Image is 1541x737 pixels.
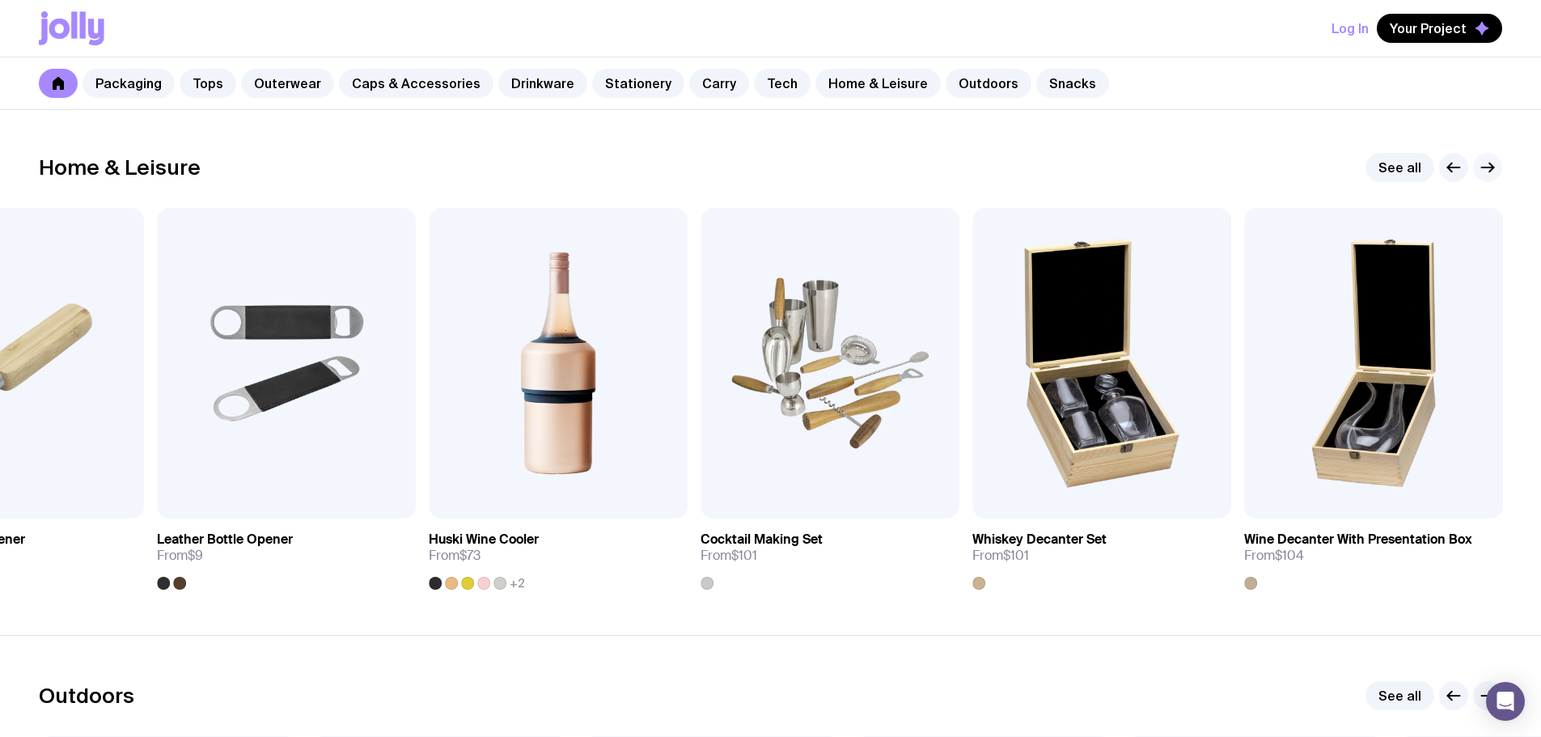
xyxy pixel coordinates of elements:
a: Home & Leisure [815,69,941,98]
div: Open Intercom Messenger [1486,682,1525,721]
span: $73 [459,547,481,564]
h3: Huski Wine Cooler [429,532,539,548]
h3: Wine Decanter With Presentation Box [1244,532,1472,548]
span: From [701,548,757,564]
span: $101 [1003,547,1029,564]
h2: Home & Leisure [39,155,201,180]
h3: Whiskey Decanter Set [972,532,1107,548]
a: Tech [754,69,811,98]
a: Leather Bottle OpenerFrom$9 [157,519,416,590]
a: Outdoors [946,69,1031,98]
a: Caps & Accessories [339,69,493,98]
a: Packaging [83,69,175,98]
h2: Outdoors [39,684,134,708]
a: Huski Wine CoolerFrom$73+2 [429,519,688,590]
button: Log In [1331,14,1369,43]
a: See all [1365,681,1434,710]
span: From [157,548,203,564]
a: Carry [689,69,749,98]
a: Whiskey Decanter SetFrom$101 [972,519,1231,590]
a: Snacks [1036,69,1109,98]
span: $101 [731,547,757,564]
a: Outerwear [241,69,334,98]
span: From [972,548,1029,564]
button: Your Project [1377,14,1502,43]
h3: Cocktail Making Set [701,532,823,548]
a: Drinkware [498,69,587,98]
span: Your Project [1390,20,1467,36]
a: See all [1365,153,1434,182]
a: Stationery [592,69,684,98]
span: $104 [1275,547,1304,564]
h3: Leather Bottle Opener [157,532,293,548]
a: Tops [180,69,236,98]
span: From [429,548,481,564]
span: +2 [510,577,525,590]
span: From [1244,548,1304,564]
a: Wine Decanter With Presentation BoxFrom$104 [1244,519,1503,590]
span: $9 [188,547,203,564]
a: Cocktail Making SetFrom$101 [701,519,959,590]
